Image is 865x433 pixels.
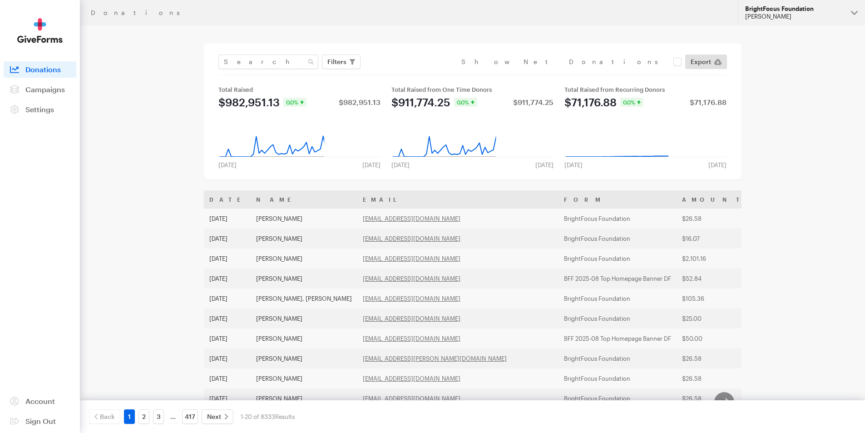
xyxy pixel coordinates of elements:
div: $911,774.25 [391,97,450,108]
div: [DATE] [386,161,415,169]
span: Donations [25,65,61,74]
div: Total Raised [218,86,381,93]
a: Settings [4,101,76,118]
a: Campaigns [4,81,76,98]
div: [DATE] [703,161,732,169]
td: [PERSON_NAME], [PERSON_NAME] [251,289,357,309]
div: $71,176.88 [564,97,617,108]
a: [EMAIL_ADDRESS][DOMAIN_NAME] [363,235,460,242]
td: [DATE] [204,328,251,348]
th: Date [204,190,251,209]
a: [EMAIL_ADDRESS][DOMAIN_NAME] [363,215,460,222]
span: Account [25,397,55,405]
div: 0.0% [454,98,477,107]
div: [DATE] [213,161,242,169]
div: [DATE] [530,161,559,169]
div: BrightFocus Foundation [745,5,844,13]
td: BrightFocus Foundation [559,348,677,368]
a: Export [685,55,727,69]
a: 3 [153,409,164,424]
td: BFF 2025-08 Top Homepage Banner DF [559,269,677,289]
td: BrightFocus Foundation [559,289,677,309]
div: $982,951.13 [218,97,280,108]
a: [EMAIL_ADDRESS][DOMAIN_NAME] [363,315,460,322]
div: 0.0% [620,98,643,107]
a: [EMAIL_ADDRESS][DOMAIN_NAME] [363,395,460,402]
td: [PERSON_NAME] [251,209,357,229]
div: 0.0% [283,98,306,107]
td: $26.58 [677,209,750,229]
td: BrightFocus Foundation [559,249,677,269]
td: $16.07 [677,229,750,249]
td: $25.00 [677,309,750,328]
a: Next [202,409,233,424]
a: [EMAIL_ADDRESS][PERSON_NAME][DOMAIN_NAME] [363,355,507,362]
span: Filters [327,56,346,67]
td: [PERSON_NAME] [251,249,357,269]
td: [PERSON_NAME] [251,269,357,289]
td: BrightFocus Foundation [559,209,677,229]
th: Amount [677,190,750,209]
td: BrightFocus Foundation [559,229,677,249]
td: $26.58 [677,368,750,388]
div: $911,774.25 [513,99,554,106]
td: $26.58 [677,348,750,368]
div: [DATE] [559,161,588,169]
td: [PERSON_NAME] [251,388,357,408]
td: $50.00 [677,328,750,348]
td: [PERSON_NAME] [251,309,357,328]
td: [DATE] [204,249,251,269]
th: Name [251,190,357,209]
td: $105.36 [677,289,750,309]
a: [EMAIL_ADDRESS][DOMAIN_NAME] [363,275,460,282]
th: Email [357,190,559,209]
input: Search Name & Email [218,55,318,69]
span: Export [691,56,711,67]
span: Settings [25,105,54,114]
td: BrightFocus Foundation [559,309,677,328]
td: [DATE] [204,229,251,249]
td: [DATE] [204,209,251,229]
td: [DATE] [204,388,251,408]
td: [DATE] [204,348,251,368]
a: [EMAIL_ADDRESS][DOMAIN_NAME] [363,375,460,382]
td: [DATE] [204,289,251,309]
div: $982,951.13 [339,99,381,106]
div: Total Raised from Recurring Donors [564,86,727,93]
img: GiveForms [17,18,63,43]
span: Sign Out [25,417,56,425]
div: [PERSON_NAME] [745,13,844,20]
div: $71,176.88 [690,99,727,106]
a: 2 [138,409,149,424]
a: [EMAIL_ADDRESS][DOMAIN_NAME] [363,335,460,342]
a: [EMAIL_ADDRESS][DOMAIN_NAME] [363,255,460,262]
button: Filters [322,55,361,69]
td: [PERSON_NAME] [251,368,357,388]
td: [PERSON_NAME] [251,348,357,368]
span: Next [207,411,221,422]
a: Sign Out [4,413,76,429]
a: Donations [4,61,76,78]
td: [PERSON_NAME] [251,328,357,348]
div: [DATE] [357,161,386,169]
a: [EMAIL_ADDRESS][DOMAIN_NAME] [363,295,460,302]
div: Total Raised from One Time Donors [391,86,554,93]
td: BrightFocus Foundation [559,368,677,388]
span: Results [275,413,295,420]
td: $52.84 [677,269,750,289]
td: [DATE] [204,269,251,289]
td: $2,101.16 [677,249,750,269]
td: $26.58 [677,388,750,408]
th: Form [559,190,677,209]
td: BFF 2025-08 Top Homepage Banner DF [559,328,677,348]
td: [DATE] [204,309,251,328]
td: [DATE] [204,368,251,388]
td: BrightFocus Foundation [559,388,677,408]
div: 1-20 of 8333 [241,409,295,424]
td: [PERSON_NAME] [251,229,357,249]
a: Account [4,393,76,409]
span: Campaigns [25,85,65,94]
a: 417 [182,409,198,424]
